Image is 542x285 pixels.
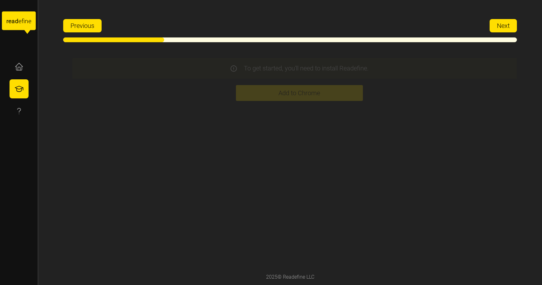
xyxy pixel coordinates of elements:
tspan: e [8,17,11,25]
p: To get started, you'll need to install Readefine. [244,63,369,73]
tspan: a [11,17,15,25]
tspan: i [23,17,25,25]
span: Previous [70,19,94,32]
span: Next [497,19,510,32]
button: Previous [63,19,102,32]
span: Add to Chrome [278,85,320,101]
tspan: e [18,17,22,25]
tspan: n [25,17,29,25]
tspan: d [15,17,18,25]
a: readefine [2,5,36,40]
button: Next [490,19,517,32]
tspan: f [22,17,24,25]
a: Add to Chrome [236,85,363,101]
div: 2025 © Readefine LLC [263,270,318,284]
tspan: e [28,17,31,25]
tspan: r [6,17,9,25]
